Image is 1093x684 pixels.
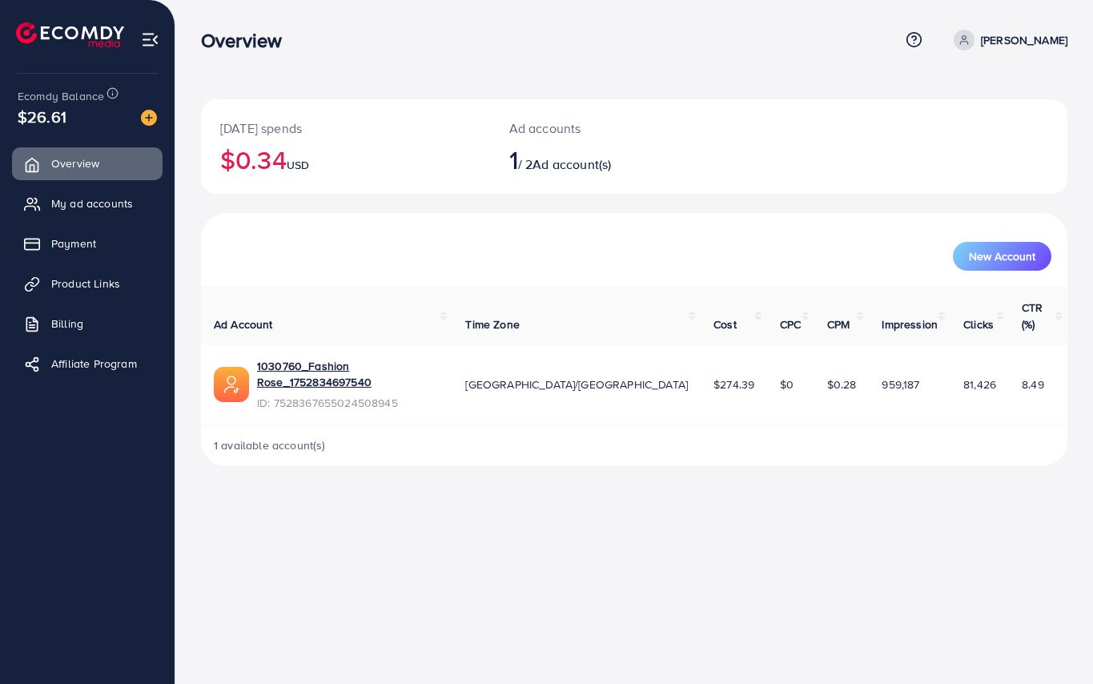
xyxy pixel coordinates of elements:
[780,316,801,332] span: CPC
[969,251,1035,262] span: New Account
[141,30,159,49] img: menu
[141,110,157,126] img: image
[257,358,440,391] a: 1030760_Fashion Rose_1752834697540
[12,187,163,219] a: My ad accounts
[220,119,471,138] p: [DATE] spends
[963,376,996,392] span: 81,426
[12,268,163,300] a: Product Links
[953,242,1051,271] button: New Account
[214,316,273,332] span: Ad Account
[18,105,66,128] span: $26.61
[713,376,754,392] span: $274.39
[509,119,688,138] p: Ad accounts
[51,235,96,251] span: Payment
[16,22,124,47] img: logo
[51,356,137,372] span: Affiliate Program
[882,316,938,332] span: Impression
[981,30,1067,50] p: [PERSON_NAME]
[214,367,249,402] img: ic-ads-acc.e4c84228.svg
[1022,300,1043,332] span: CTR (%)
[465,376,688,392] span: [GEOGRAPHIC_DATA]/[GEOGRAPHIC_DATA]
[713,316,737,332] span: Cost
[963,316,994,332] span: Clicks
[220,144,471,175] h2: $0.34
[257,395,440,411] span: ID: 7528367655024508945
[12,348,163,380] a: Affiliate Program
[18,88,104,104] span: Ecomdy Balance
[882,376,919,392] span: 959,187
[827,376,857,392] span: $0.28
[509,141,518,178] span: 1
[12,227,163,260] a: Payment
[780,376,794,392] span: $0
[214,437,326,453] span: 1 available account(s)
[12,147,163,179] a: Overview
[51,195,133,211] span: My ad accounts
[287,157,309,173] span: USD
[51,316,83,332] span: Billing
[947,30,1067,50] a: [PERSON_NAME]
[12,308,163,340] a: Billing
[201,29,295,52] h3: Overview
[532,155,611,173] span: Ad account(s)
[1022,376,1044,392] span: 8.49
[51,155,99,171] span: Overview
[509,144,688,175] h2: / 2
[827,316,850,332] span: CPM
[51,276,120,292] span: Product Links
[465,316,519,332] span: Time Zone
